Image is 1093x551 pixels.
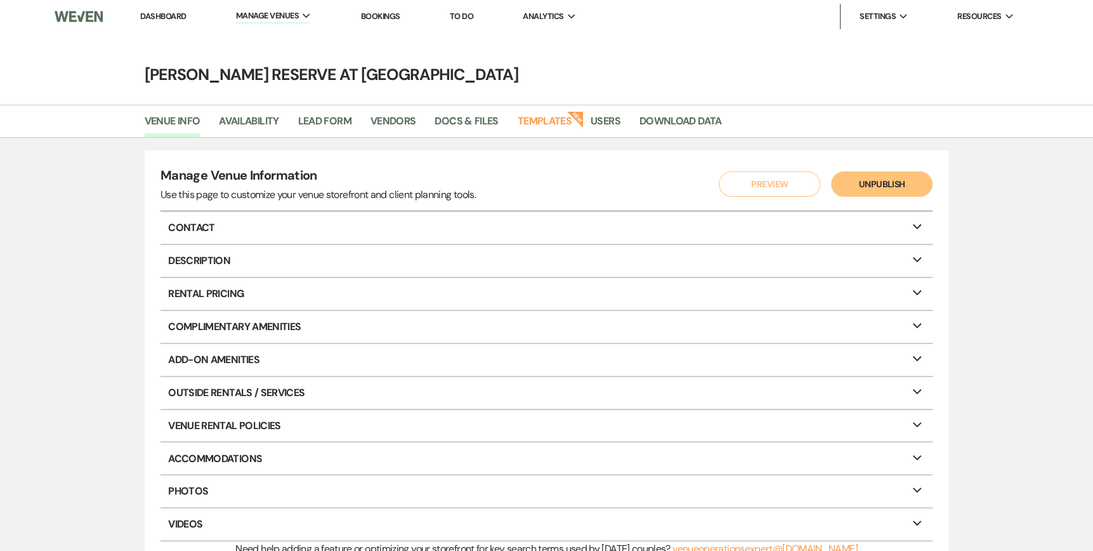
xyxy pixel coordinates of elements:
[160,410,933,442] p: Venue Rental Policies
[860,10,896,23] span: Settings
[957,10,1001,23] span: Resources
[518,113,572,137] a: Templates
[566,110,584,128] strong: New
[90,63,1004,86] h4: [PERSON_NAME] Reserve at [GEOGRAPHIC_DATA]
[55,3,103,30] img: Weven Logo
[160,508,933,540] p: Videos
[160,278,933,310] p: Rental Pricing
[591,113,620,137] a: Users
[160,442,933,474] p: Accommodations
[370,113,416,137] a: Vendors
[160,245,933,277] p: Description
[639,113,722,137] a: Download Data
[160,475,933,507] p: Photos
[145,113,200,137] a: Venue Info
[160,212,933,244] p: Contact
[160,311,933,343] p: Complimentary Amenities
[140,11,186,22] a: Dashboard
[716,171,817,197] a: Preview
[450,11,473,22] a: To Do
[236,10,299,22] span: Manage Venues
[219,113,278,137] a: Availability
[160,344,933,376] p: Add-On Amenities
[719,171,820,197] button: Preview
[160,166,476,187] h4: Manage Venue Information
[298,113,351,137] a: Lead Form
[160,187,476,202] div: Use this page to customize your venue storefront and client planning tools.
[831,171,933,197] button: Unpublish
[361,11,400,22] a: Bookings
[435,113,498,137] a: Docs & Files
[160,377,933,409] p: Outside Rentals / Services
[523,10,563,23] span: Analytics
